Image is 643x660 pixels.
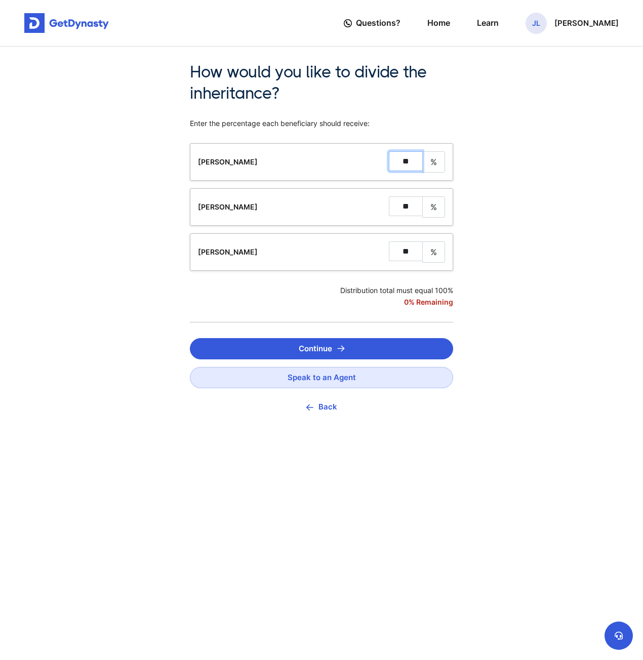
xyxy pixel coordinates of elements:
span: JL [526,13,547,34]
span: [PERSON_NAME] [198,157,258,166]
button: Continue [190,338,453,359]
span: [PERSON_NAME] [198,202,258,211]
span: Enter the percentage each beneficiary should receive: [190,119,453,128]
span: % [422,196,445,218]
span: % [422,241,445,263]
span: 0 % Remaining [404,298,453,307]
a: Questions? [344,9,400,37]
span: [PERSON_NAME] [198,247,258,256]
span: How would you like to divide the inheritance? [190,62,453,104]
a: Speak to an Agent [190,367,453,388]
img: Get started for free with Dynasty Trust Company [24,13,109,33]
span: Questions? [356,14,400,32]
button: JL[PERSON_NAME] [526,13,619,34]
span: % [422,151,445,173]
button: Back [190,396,453,418]
span: Distribution total must equal 100% [289,286,453,295]
a: Learn [477,9,499,37]
p: [PERSON_NAME] [554,19,619,27]
a: Home [427,9,450,37]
